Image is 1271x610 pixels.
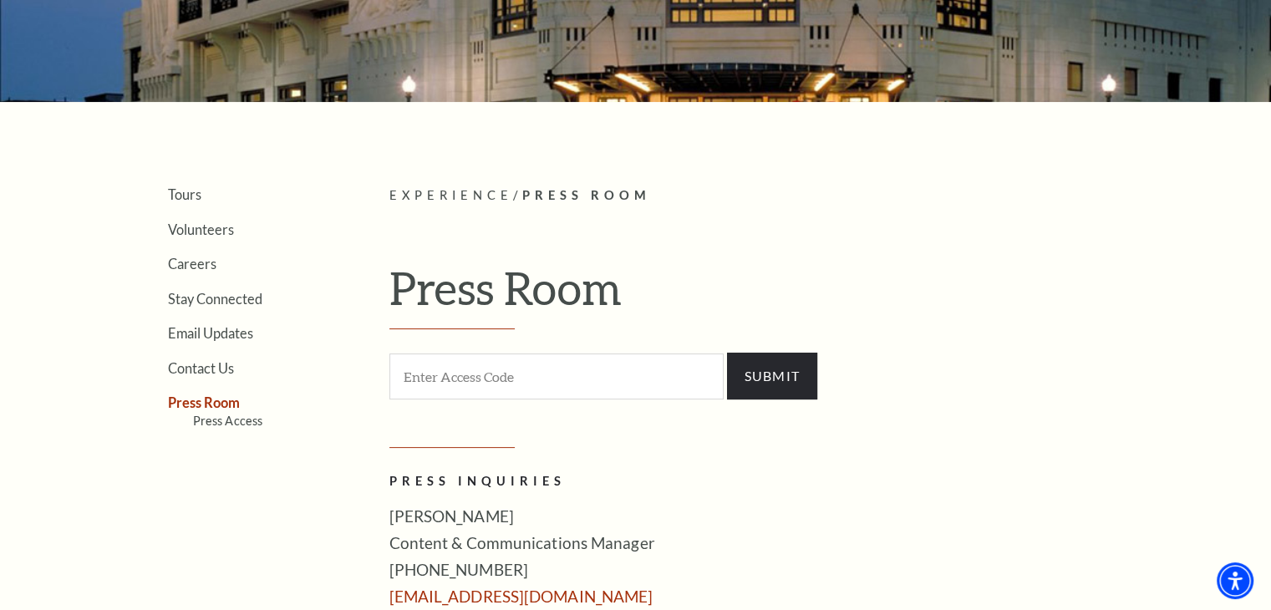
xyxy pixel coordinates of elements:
[389,261,1154,329] h1: Press Room
[168,325,253,341] a: Email Updates
[389,353,724,399] input: Enter Access Code
[168,186,201,202] a: Tours
[521,188,650,202] span: Press Room
[389,188,513,202] span: Experience
[193,414,263,428] a: Press Access
[727,353,818,399] input: Submit button
[389,186,1154,206] p: /
[168,291,262,307] a: Stay Connected
[168,360,234,376] a: Contact Us
[389,503,933,610] p: [PERSON_NAME] Content & Communications Manager [PHONE_NUMBER]
[389,587,653,606] a: [EMAIL_ADDRESS][DOMAIN_NAME]
[168,221,234,237] a: Volunteers
[389,471,933,492] h2: PRESS INQUIRIES
[168,256,216,272] a: Careers
[1217,562,1253,599] div: Accessibility Menu
[168,394,240,410] a: Press Room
